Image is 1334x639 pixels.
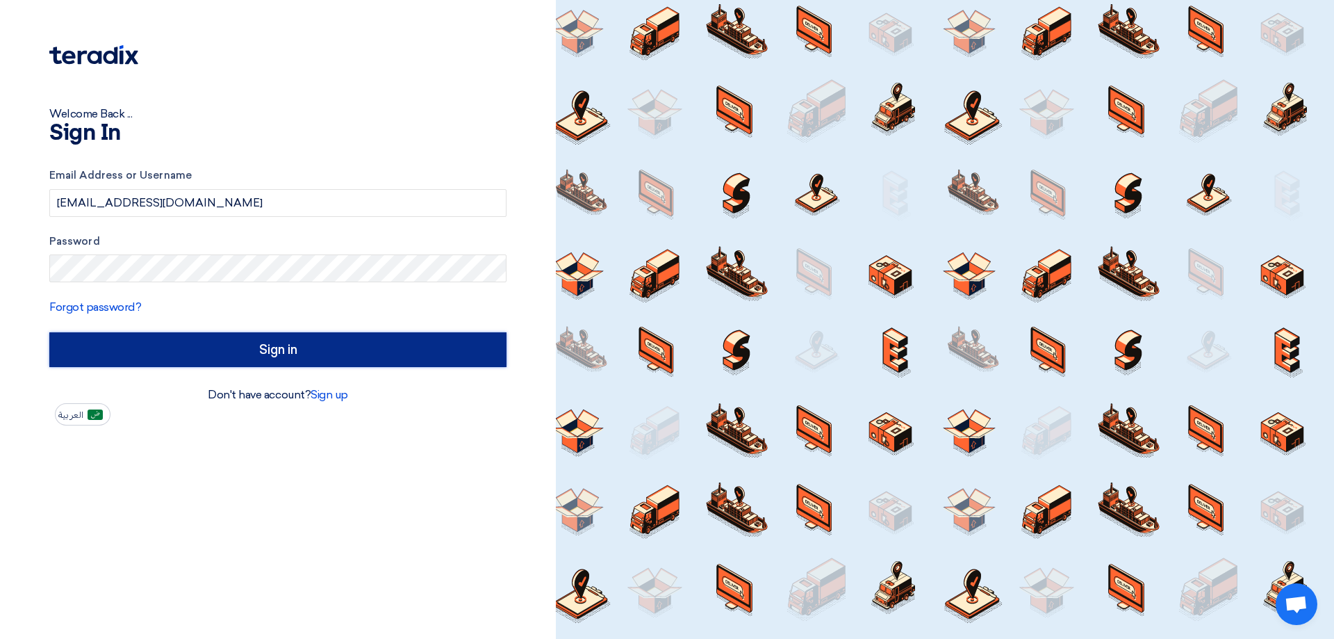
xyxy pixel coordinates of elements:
img: Teradix logo [49,45,138,65]
img: ar-AR.png [88,410,103,420]
label: Email Address or Username [49,168,507,184]
input: Enter your business email or username [49,189,507,217]
div: Don't have account? [49,387,507,403]
h1: Sign In [49,122,507,145]
a: Forgot password? [49,300,141,314]
div: Welcome Back ... [49,106,507,122]
button: العربية [55,403,110,426]
label: Password [49,234,507,250]
a: Open chat [1276,583,1317,625]
input: Sign in [49,332,507,367]
a: Sign up [311,388,348,401]
span: العربية [58,410,83,420]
